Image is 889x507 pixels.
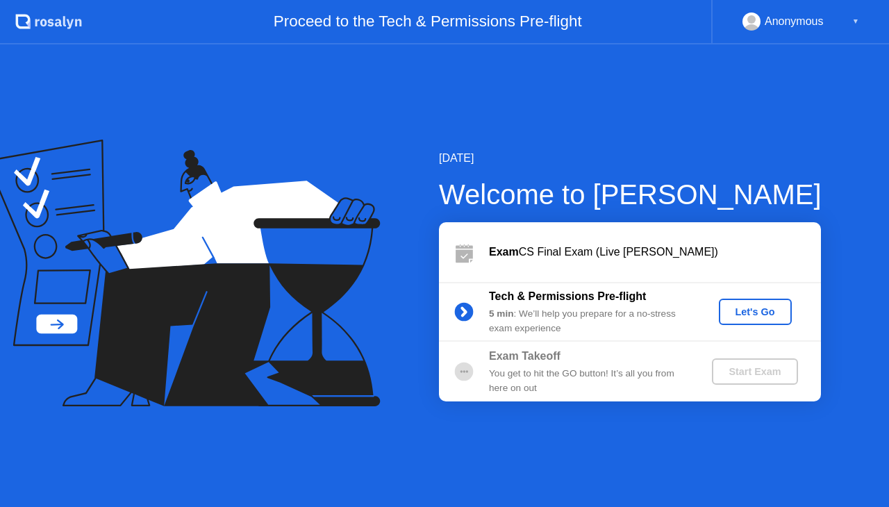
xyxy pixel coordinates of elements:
[439,150,822,167] div: [DATE]
[439,174,822,215] div: Welcome to [PERSON_NAME]
[852,13,859,31] div: ▼
[489,307,689,335] div: : We’ll help you prepare for a no-stress exam experience
[489,244,821,260] div: CS Final Exam (Live [PERSON_NAME])
[489,350,560,362] b: Exam Takeoff
[489,290,646,302] b: Tech & Permissions Pre-flight
[489,308,514,319] b: 5 min
[765,13,824,31] div: Anonymous
[724,306,786,317] div: Let's Go
[489,246,519,258] b: Exam
[719,299,792,325] button: Let's Go
[717,366,792,377] div: Start Exam
[712,358,797,385] button: Start Exam
[489,367,689,395] div: You get to hit the GO button! It’s all you from here on out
